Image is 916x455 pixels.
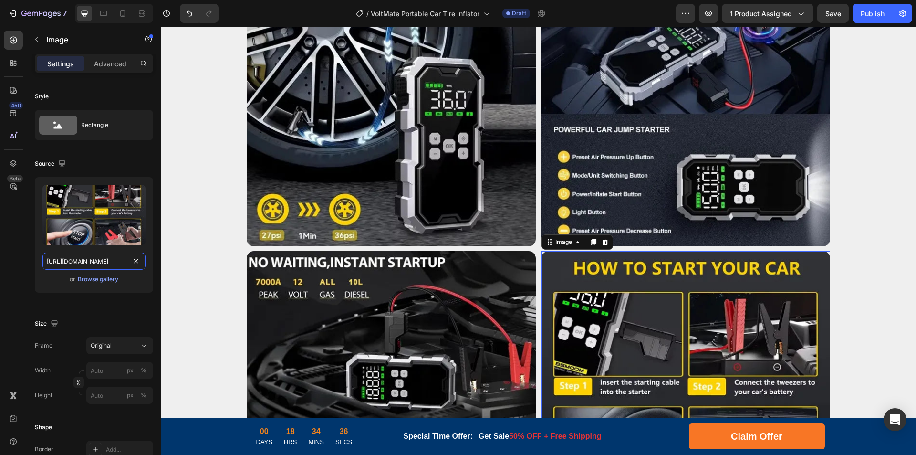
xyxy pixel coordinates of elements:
div: Style [35,92,49,101]
span: / [366,9,369,19]
p: Image [46,34,127,45]
input: px% [86,362,153,379]
p: 7 [62,8,67,19]
button: 7 [4,4,71,23]
label: Width [35,366,51,375]
label: Height [35,391,52,400]
button: % [125,390,136,401]
label: Frame [35,341,52,350]
div: Border [35,445,53,454]
div: % [141,391,146,400]
input: https://example.com/image.jpg [42,253,146,270]
iframe: Design area [161,27,916,455]
span: VoltMate Portable Car Tire Inflator [371,9,479,19]
div: Claim Offer [570,402,622,417]
span: Draft [512,9,526,18]
div: px [127,391,134,400]
span: or [70,274,75,285]
div: Rectangle [81,114,139,136]
div: 36 [175,399,191,411]
div: Browse gallery [78,275,118,284]
div: Shape [35,423,52,432]
span: 50% OFF + Free Shipping [348,405,440,413]
button: Publish [853,4,893,23]
div: 450 [9,102,23,109]
span: Save [825,10,841,18]
div: Beta [7,175,23,182]
p: Advanced [94,59,126,69]
div: Image [393,211,413,220]
div: Size [35,317,60,330]
div: Source [35,158,68,170]
button: 1 product assigned [722,4,813,23]
p: Settings [47,59,74,69]
a: Claim Offer [528,397,664,423]
button: Browse gallery [77,275,119,284]
p: Get Sale [318,404,440,415]
div: Open Intercom Messenger [884,408,906,431]
div: Add... [106,445,151,454]
img: preview-image [42,185,146,245]
p: SECS [175,411,191,420]
div: Undo/Redo [180,4,219,23]
button: Save [817,4,849,23]
span: 1 product assigned [730,9,792,19]
div: Publish [861,9,885,19]
div: px [127,366,134,375]
button: px [138,365,149,376]
strong: Special Time Offer: [243,405,312,413]
span: Original [91,341,112,350]
button: Original [86,337,153,354]
div: % [141,366,146,375]
input: px% [86,387,153,404]
button: % [125,365,136,376]
button: px [138,390,149,401]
